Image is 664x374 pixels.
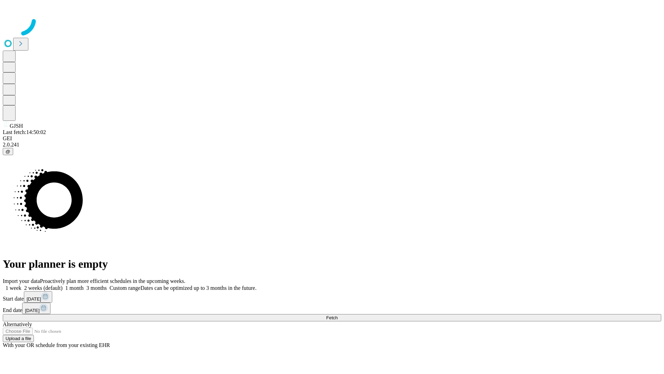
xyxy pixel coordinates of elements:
[3,342,110,348] span: With your OR schedule from your existing EHR
[25,308,39,313] span: [DATE]
[3,303,661,314] div: End date
[326,315,338,320] span: Fetch
[3,321,32,327] span: Alternatively
[24,291,52,303] button: [DATE]
[3,129,46,135] span: Last fetch: 14:50:02
[65,285,84,291] span: 1 month
[3,148,13,155] button: @
[6,285,21,291] span: 1 week
[3,278,40,284] span: Import your data
[6,149,10,154] span: @
[22,303,50,314] button: [DATE]
[27,296,41,302] span: [DATE]
[110,285,140,291] span: Custom range
[140,285,256,291] span: Dates can be optimized up to 3 months in the future.
[40,278,185,284] span: Proactively plan more efficient schedules in the upcoming weeks.
[86,285,107,291] span: 3 months
[3,135,661,142] div: GEI
[3,291,661,303] div: Start date
[3,335,34,342] button: Upload a file
[10,123,23,129] span: GJSH
[3,258,661,270] h1: Your planner is empty
[3,142,661,148] div: 2.0.241
[24,285,63,291] span: 2 weeks (default)
[3,314,661,321] button: Fetch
